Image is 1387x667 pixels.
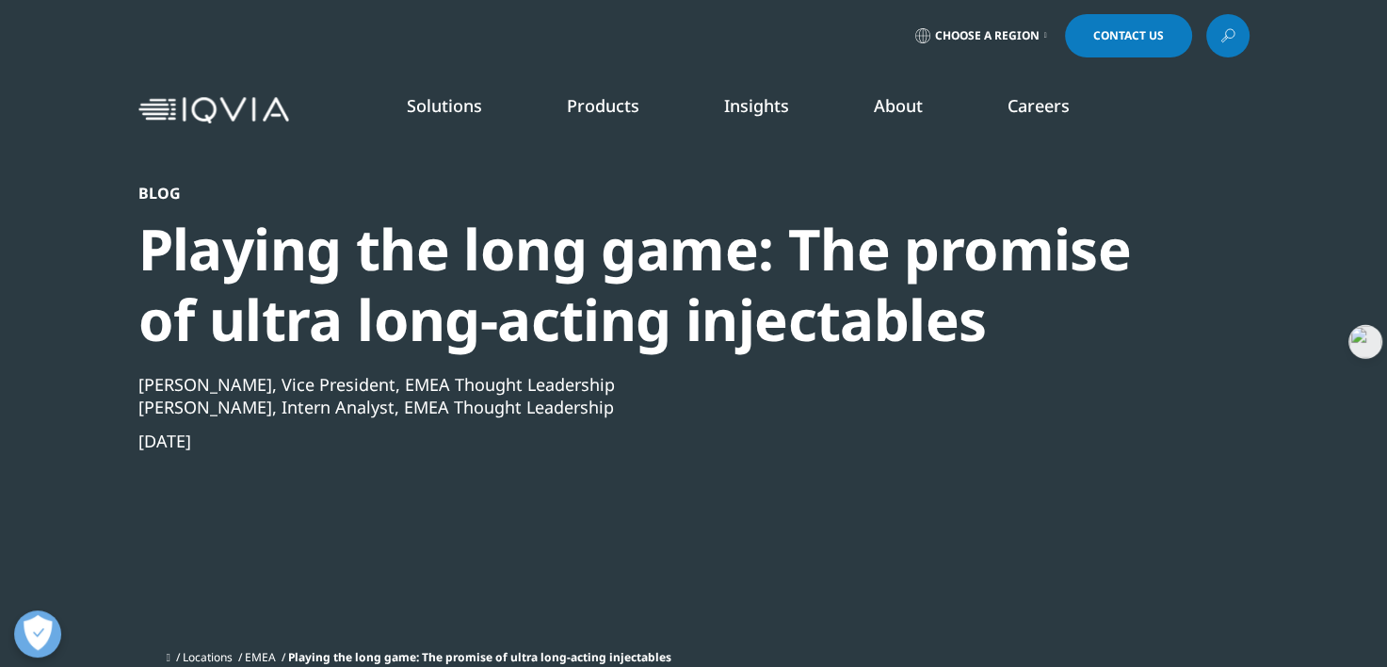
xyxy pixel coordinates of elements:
[14,610,61,658] button: 打开偏好
[297,66,1250,155] nav: Primary
[245,649,276,665] a: EMEA
[724,94,789,117] a: Insights
[288,649,671,665] span: Playing the long game: The promise of ultra long-acting injectables
[138,373,1148,396] div: [PERSON_NAME], Vice President, EMEA Thought Leadership
[1093,30,1164,41] span: Contact Us
[183,649,233,665] a: Locations
[1065,14,1192,57] a: Contact Us
[874,94,923,117] a: About
[138,97,289,124] img: IQVIA Healthcare Information Technology and Pharma Clinical Research Company
[138,184,1148,203] div: Blog
[567,94,639,117] a: Products
[935,28,1040,43] span: Choose a Region
[1008,94,1070,117] a: Careers
[407,94,482,117] a: Solutions
[138,214,1148,355] div: Playing the long game: The promise of ultra long-acting injectables
[138,396,1148,418] div: [PERSON_NAME], Intern Analyst, EMEA Thought Leadership
[138,430,1148,452] div: [DATE]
